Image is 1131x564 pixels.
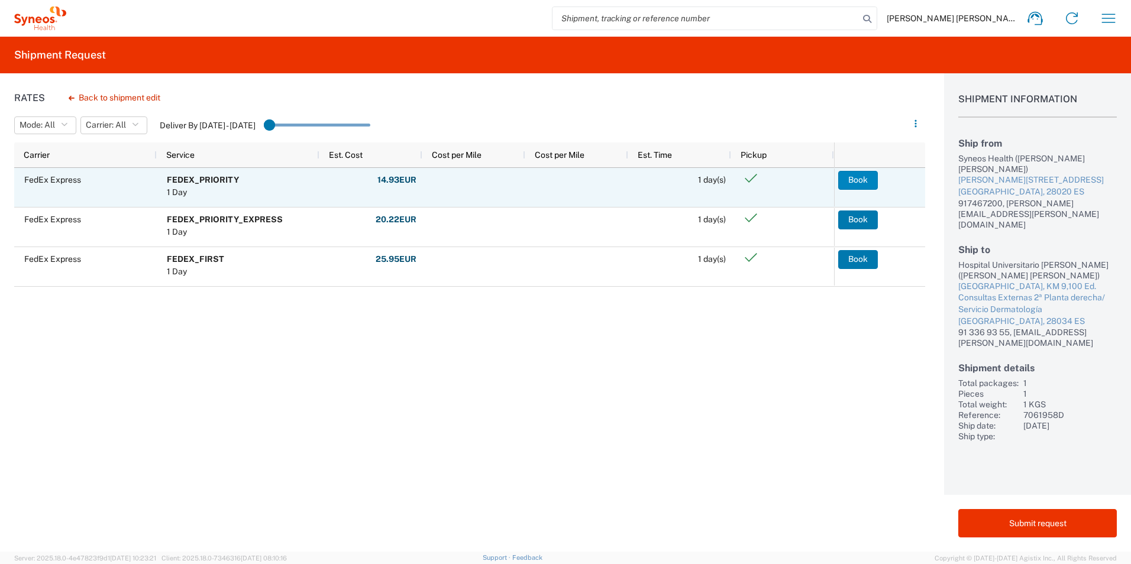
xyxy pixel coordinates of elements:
span: 1 day(s) [698,254,726,264]
span: Cost per Mile [535,150,584,160]
span: FedEx Express [24,215,81,224]
div: [DATE] [1023,420,1117,431]
span: Client: 2025.18.0-7346316 [161,555,287,562]
button: Book [838,210,878,229]
a: Support [483,554,512,561]
div: 1 Day [167,186,239,199]
span: FedEx Express [24,254,81,264]
a: [PERSON_NAME][STREET_ADDRESS][GEOGRAPHIC_DATA], 28020 ES [958,174,1117,197]
div: Total packages: [958,378,1019,388]
span: Carrier: All [86,119,126,131]
div: Syneos Health ([PERSON_NAME] [PERSON_NAME]) [958,153,1117,174]
span: Est. Time [638,150,672,160]
span: [DATE] 10:23:21 [110,555,156,562]
label: Deliver By [DATE] - [DATE] [160,120,256,131]
h1: Rates [14,92,45,103]
div: Ship type: [958,431,1019,442]
a: Feedback [512,554,542,561]
h2: Shipment details [958,362,1117,374]
b: FEDEX_FIRST [167,254,224,264]
h2: Ship from [958,138,1117,149]
button: 25.95EUR [375,250,417,269]
span: 1 day(s) [698,175,726,184]
strong: 25.95 EUR [376,254,416,265]
span: Server: 2025.18.0-4e47823f9d1 [14,555,156,562]
button: Back to shipment edit [59,87,170,108]
span: Carrier [24,150,50,160]
div: 917467200, [PERSON_NAME][EMAIL_ADDRESS][PERSON_NAME][DOMAIN_NAME] [958,198,1117,230]
h2: Shipment Request [14,48,106,62]
span: Service [166,150,195,160]
span: Cost per Mile [432,150,482,160]
div: Total weight: [958,399,1019,410]
button: 20.22EUR [375,210,417,229]
h1: Shipment Information [958,93,1117,118]
button: Carrier: All [80,116,147,134]
b: FEDEX_PRIORITY_EXPRESS [167,215,283,224]
div: [GEOGRAPHIC_DATA], 28020 ES [958,186,1117,198]
span: [PERSON_NAME] [PERSON_NAME] [887,13,1017,24]
button: Book [838,171,878,190]
div: Ship date: [958,420,1019,431]
h2: Ship to [958,244,1117,255]
div: Reference: [958,410,1019,420]
div: 91 336 93 55, [EMAIL_ADDRESS][PERSON_NAME][DOMAIN_NAME] [958,327,1117,348]
span: Est. Cost [329,150,363,160]
button: 14.93EUR [377,171,417,190]
div: Hospital Universitario [PERSON_NAME] ([PERSON_NAME] [PERSON_NAME]) [958,260,1117,281]
span: 1 day(s) [698,215,726,224]
strong: 20.22 EUR [376,214,416,225]
div: Pieces [958,388,1019,399]
div: [GEOGRAPHIC_DATA], 28034 ES [958,316,1117,328]
div: 1 KGS [1023,399,1117,410]
button: Book [838,250,878,269]
div: [GEOGRAPHIC_DATA], KM 9,100 Ed. Consultas Externas 2ª Planta derecha/ Servicio Dermatología [958,281,1117,316]
div: 1 [1023,378,1117,388]
a: [GEOGRAPHIC_DATA], KM 9,100 Ed. Consultas Externas 2ª Planta derecha/ Servicio Dermatología[GEOGR... [958,281,1117,327]
div: 7061958D [1023,410,1117,420]
span: Pickup [741,150,767,160]
strong: 14.93 EUR [377,174,416,186]
input: Shipment, tracking or reference number [552,7,859,30]
span: [DATE] 08:10:16 [241,555,287,562]
span: FedEx Express [24,175,81,184]
div: 1 [1023,388,1117,399]
b: FEDEX_PRIORITY [167,175,239,184]
button: Mode: All [14,116,76,134]
div: 1 Day [167,226,283,238]
div: 1 Day [167,265,224,278]
div: [PERSON_NAME][STREET_ADDRESS] [958,174,1117,186]
button: Submit request [958,509,1117,537]
span: Copyright © [DATE]-[DATE] Agistix Inc., All Rights Reserved [935,553,1117,563]
span: Mode: All [20,119,55,131]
